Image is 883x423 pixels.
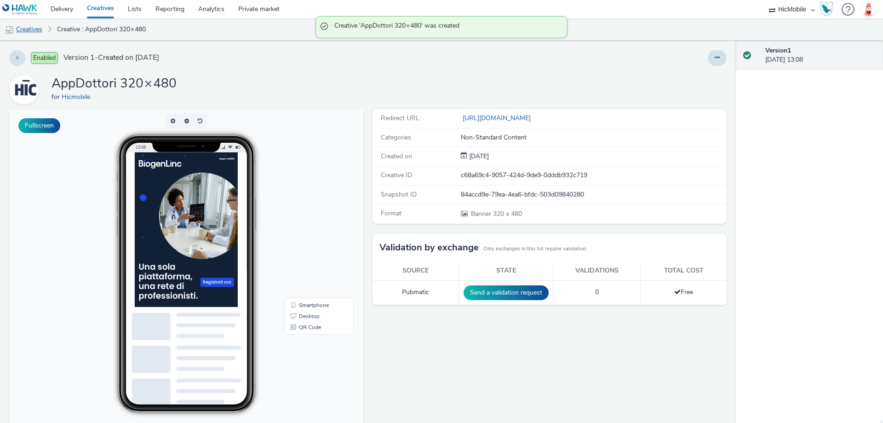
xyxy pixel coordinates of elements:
span: 320 x 480 [470,209,522,218]
a: [URL][DOMAIN_NAME] [461,114,534,122]
span: Free [674,288,693,296]
h3: Validation by exchange [379,241,479,255]
th: Validations [554,261,641,280]
img: mobile [5,25,14,35]
span: QR Code [290,215,312,221]
th: Total cost [641,261,727,280]
span: Format [381,209,401,218]
span: Creative ID [381,171,412,180]
span: 0 [595,288,599,296]
strong: Version 1 [765,46,791,55]
img: Hicmobile [11,76,37,103]
button: Fullscreen [18,118,60,133]
span: Redirect URL [381,114,419,122]
small: Only exchanges in this list require validation [483,245,586,253]
th: State [459,261,554,280]
h1: AppDottori 320 × 480 [52,75,177,93]
a: Hicmobile [9,85,42,94]
span: for [52,93,62,101]
a: Hawk Academy [820,2,837,17]
li: QR Code [277,213,343,224]
div: Non-Standard Content [461,133,726,142]
img: undefined Logo [2,4,38,15]
img: Giovanni Strada [862,2,876,16]
div: 84accd9e-79ea-4ea6-bfdc-503d09840280 [461,190,726,199]
span: Creative 'AppDottori 320 × 480' was created [334,21,558,33]
a: Hicmobile [62,93,94,101]
span: Enabled [31,52,58,64]
span: [DATE] [467,152,489,161]
div: Creation 24 September 2025, 13:08 [467,152,489,161]
li: Smartphone [277,191,343,202]
span: Smartphone [290,193,320,199]
span: Desktop [290,204,310,210]
a: Creative : AppDottori 320 × 480 [52,18,150,41]
span: Banner [471,209,493,218]
td: Pubmatic [373,280,459,305]
span: 13:08 [126,35,137,41]
span: Created on [381,152,412,161]
img: Advertisement preview [126,43,229,198]
li: Desktop [277,202,343,213]
div: c68a69c4-9057-424d-9de9-0dddb932c719 [461,171,726,180]
img: Hawk Academy [820,2,833,17]
div: [DATE] 13:08 [765,46,876,65]
th: Source [373,261,459,280]
button: Send a validation request [464,285,549,300]
span: Version 1 - Created on [DATE] [63,52,159,63]
span: Categories [381,133,411,142]
span: Snapshot ID [381,190,417,199]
